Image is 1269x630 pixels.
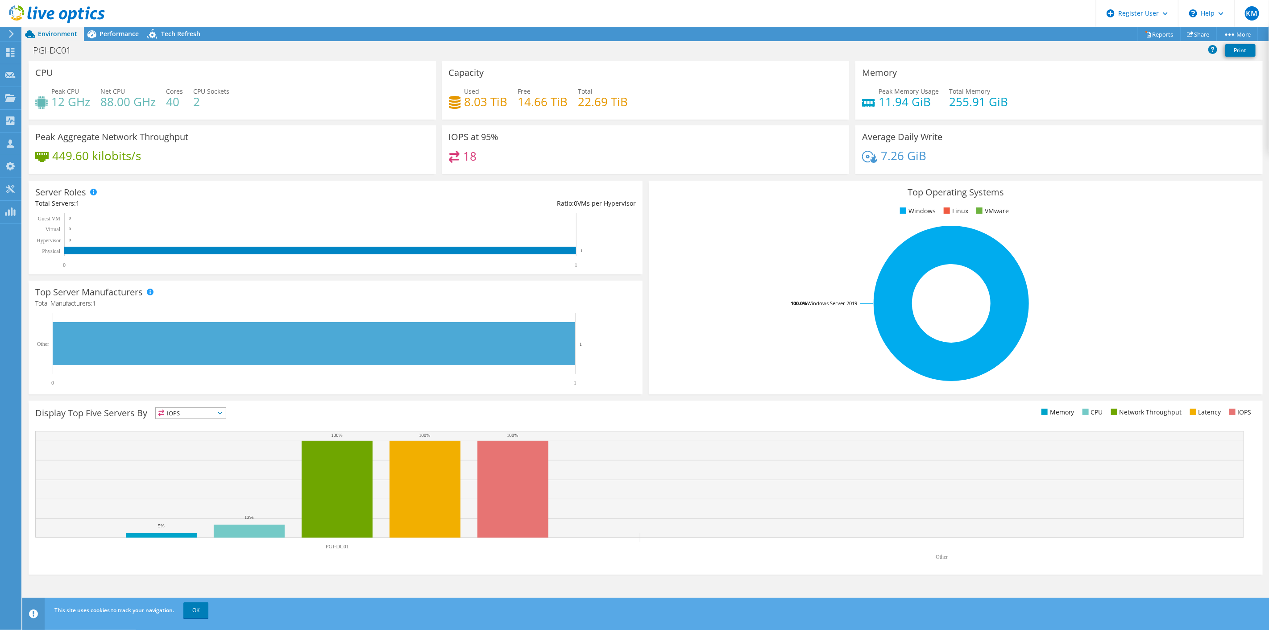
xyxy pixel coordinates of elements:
span: 1 [76,199,79,207]
svg: \n [1189,9,1197,17]
text: 0 [51,380,54,386]
span: 0 [574,199,577,207]
span: KM [1245,6,1259,21]
h3: Peak Aggregate Network Throughput [35,132,188,142]
text: 0 [69,227,71,231]
h4: 88.00 GHz [100,97,156,107]
span: Tech Refresh [161,29,200,38]
a: Print [1225,44,1256,57]
h4: 12 GHz [51,97,90,107]
span: 1 [92,299,96,307]
h1: PGI-DC01 [29,46,85,55]
text: Other [936,554,948,560]
text: Virtual [46,226,61,232]
h4: 2 [193,97,229,107]
h4: 14.66 TiB [518,97,568,107]
text: PGI-DC01 [326,543,349,550]
a: More [1216,27,1258,41]
span: Used [464,87,480,95]
li: IOPS [1227,407,1252,417]
text: 0 [69,216,71,220]
span: Peak CPU [51,87,79,95]
h3: Capacity [449,68,484,78]
h3: Memory [862,68,897,78]
span: Net CPU [100,87,125,95]
text: 0 [69,238,71,242]
li: Memory [1039,407,1074,417]
h4: 40 [166,97,183,107]
span: Environment [38,29,77,38]
div: Ratio: VMs per Hypervisor [336,199,636,208]
text: 0 [63,262,66,268]
h4: 7.26 GiB [881,151,926,161]
h3: IOPS at 95% [449,132,499,142]
text: Hypervisor [37,237,61,244]
div: Total Servers: [35,199,336,208]
text: 1 [575,262,577,268]
h4: 255.91 GiB [949,97,1008,107]
span: This site uses cookies to track your navigation. [54,606,174,614]
h4: 18 [463,151,477,161]
span: Peak Memory Usage [879,87,939,95]
text: 5% [158,523,165,528]
li: Windows [898,206,936,216]
span: IOPS [156,408,226,419]
text: 100% [507,432,518,438]
span: Cores [166,87,183,95]
text: Other [37,341,49,347]
span: Performance [100,29,139,38]
text: 1 [580,341,582,347]
tspan: 100.0% [791,300,807,307]
text: Physical [42,248,60,254]
span: Total [578,87,593,95]
li: Network Throughput [1109,407,1182,417]
li: Linux [941,206,968,216]
a: Share [1180,27,1217,41]
h4: 11.94 GiB [879,97,939,107]
text: Guest VM [38,216,60,222]
h3: Top Operating Systems [655,187,1256,197]
text: 1 [581,249,583,253]
h3: Average Daily Write [862,132,942,142]
text: 1 [574,380,576,386]
span: CPU Sockets [193,87,229,95]
span: Free [518,87,531,95]
span: Total Memory [949,87,990,95]
tspan: Windows Server 2019 [807,300,857,307]
li: Latency [1188,407,1221,417]
text: 13% [245,514,253,520]
text: 100% [419,432,431,438]
h4: 449.60 kilobits/s [52,151,141,161]
a: OK [183,602,208,618]
li: CPU [1080,407,1103,417]
text: 100% [331,432,343,438]
a: Reports [1138,27,1181,41]
li: VMware [974,206,1009,216]
h4: 22.69 TiB [578,97,628,107]
h3: Server Roles [35,187,86,197]
h4: Total Manufacturers: [35,298,636,308]
h4: 8.03 TiB [464,97,508,107]
h3: CPU [35,68,53,78]
h3: Top Server Manufacturers [35,287,143,297]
